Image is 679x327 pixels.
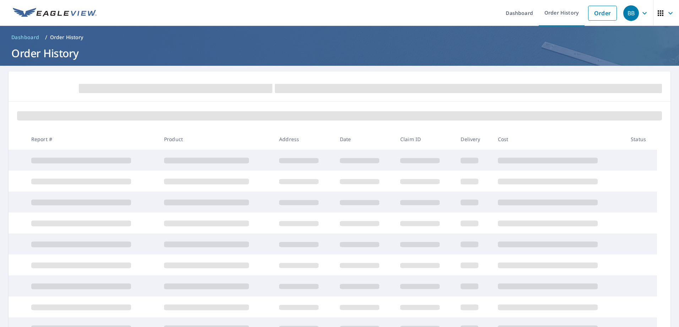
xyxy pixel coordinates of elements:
[45,33,47,42] li: /
[334,129,395,150] th: Date
[9,46,670,60] h1: Order History
[492,129,625,150] th: Cost
[9,32,670,43] nav: breadcrumb
[395,129,455,150] th: Claim ID
[9,32,42,43] a: Dashboard
[588,6,617,21] a: Order
[11,34,39,41] span: Dashboard
[158,129,273,150] th: Product
[13,8,97,18] img: EV Logo
[273,129,334,150] th: Address
[455,129,492,150] th: Delivery
[623,5,639,21] div: BB
[50,34,83,41] p: Order History
[26,129,158,150] th: Report #
[625,129,657,150] th: Status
